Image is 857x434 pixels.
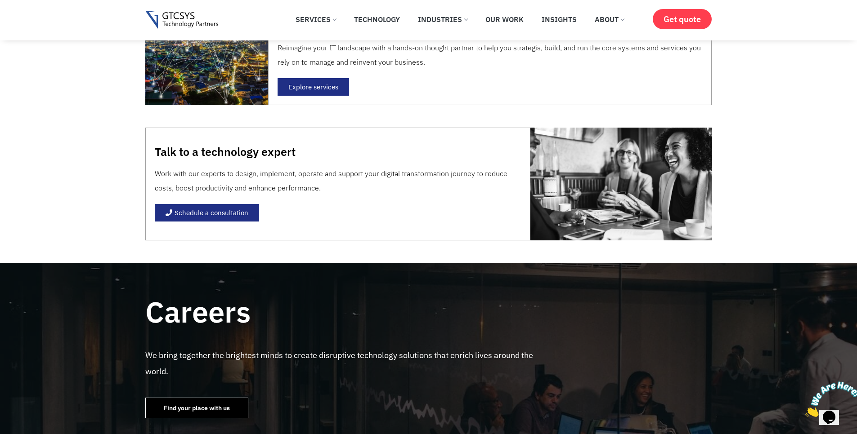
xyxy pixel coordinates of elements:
span: Find your place with us [164,405,230,411]
a: Services [289,9,343,29]
a: About [588,9,631,29]
a: Get quote [653,9,712,29]
span: Schedule a consultation [175,209,248,216]
a: Schedule a consultation [155,204,259,221]
a: Find your place with us [145,398,248,418]
iframe: chat widget [801,378,857,421]
h2: Careers [145,294,542,329]
a: Technology [347,9,407,29]
div: We bring together the brightest minds to create disruptive technology solutions that enrich lives... [145,338,542,380]
img: Chat attention grabber [4,4,59,39]
a: Insights [535,9,583,29]
span: Get quote [664,14,701,24]
span: Explore services [288,84,338,90]
a: Our Work [479,9,530,29]
h2: Talk to a technology expert [155,146,521,157]
a: Industries [411,9,474,29]
div: Work with our experts to design, implement, operate and support your digital transformation journ... [155,166,521,195]
a: Explore services [278,78,349,96]
img: technology services with corporate integrity - Software And Platforms Solutions [530,128,712,240]
div: Reimagine your IT landscape with a hands-on thought partner to help you strategis, build, and run... [278,40,703,69]
img: Gtcsys logo [145,11,219,29]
